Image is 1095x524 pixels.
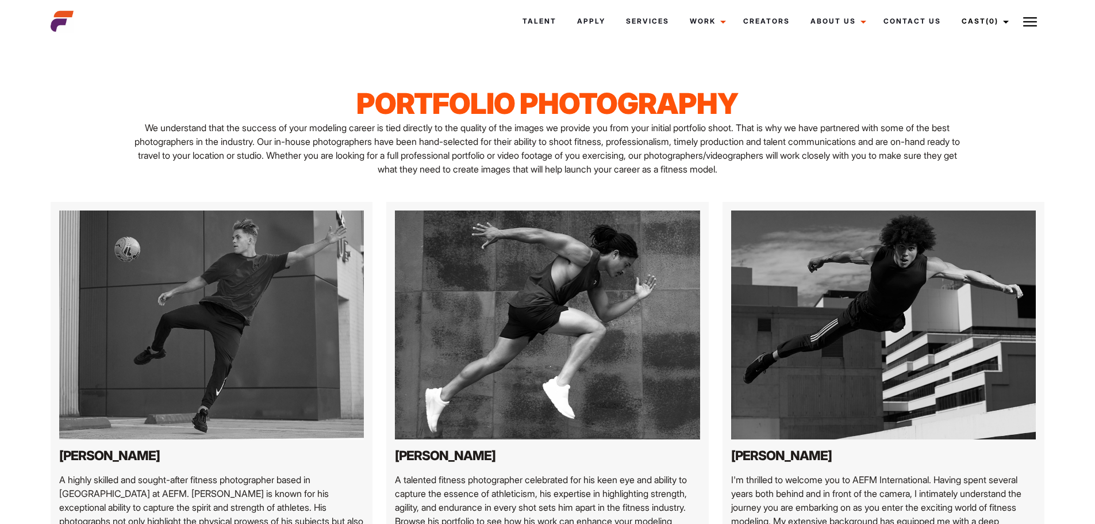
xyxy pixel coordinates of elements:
[135,121,960,176] p: We understand that the success of your modeling career is tied directly to the quality of the ima...
[679,6,733,37] a: Work
[59,448,364,464] h2: [PERSON_NAME]
[986,17,998,25] span: (0)
[800,6,873,37] a: About Us
[731,211,1036,439] img: Untitled 7@2x
[733,6,800,37] a: Creators
[951,6,1016,37] a: Cast(0)
[567,6,616,37] a: Apply
[59,211,364,439] img: 5@3x 2
[51,10,74,33] img: cropped-aefm-brand-fav-22-square.png
[731,448,1036,464] h2: [PERSON_NAME]
[218,86,876,121] h1: Portfolio Photography
[873,6,951,37] a: Contact Us
[512,6,567,37] a: Talent
[1023,15,1037,29] img: Burger icon
[395,211,700,439] img: 6@3x
[616,6,679,37] a: Services
[395,448,700,464] h2: [PERSON_NAME]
